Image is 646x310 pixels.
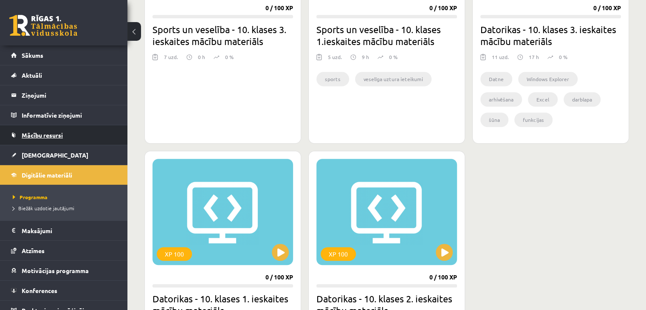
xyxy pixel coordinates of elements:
a: Ziņojumi [11,85,117,105]
p: 0 % [559,53,567,61]
li: veselīga uztura ieteikumi [355,72,432,86]
li: darblapa [564,92,601,107]
h2: Sports un veselība - 10. klases 1.ieskaites mācību materiāls [316,23,457,47]
legend: Informatīvie ziņojumi [22,105,117,125]
a: Digitālie materiāli [11,165,117,185]
span: Aktuāli [22,71,42,79]
a: [DEMOGRAPHIC_DATA] [11,145,117,165]
li: sports [316,72,349,86]
span: Biežāk uzdotie jautājumi [13,205,74,211]
p: 9 h [362,53,369,61]
a: Mācību resursi [11,125,117,145]
span: Atzīmes [22,247,45,254]
a: Programma [13,193,119,201]
span: Programma [13,194,48,200]
p: 0 % [389,53,398,61]
li: Datne [480,72,512,86]
li: Windows Explorer [518,72,578,86]
span: Digitālie materiāli [22,171,72,179]
div: 11 uzd. [492,53,509,66]
li: arhivēšana [480,92,522,107]
div: XP 100 [157,247,192,261]
a: Rīgas 1. Tālmācības vidusskola [9,15,77,36]
li: šūna [480,113,508,127]
a: Sākums [11,45,117,65]
p: 0 % [225,53,234,61]
a: Atzīmes [11,241,117,260]
a: Biežāk uzdotie jautājumi [13,204,119,212]
p: 17 h [529,53,539,61]
div: 7 uzd. [164,53,178,66]
a: Informatīvie ziņojumi [11,105,117,125]
span: Motivācijas programma [22,267,89,274]
a: Maksājumi [11,221,117,240]
li: funkcijas [514,113,553,127]
a: Aktuāli [11,65,117,85]
h2: Datorikas - 10. klases 3. ieskaites mācību materiāls [480,23,621,47]
a: Konferences [11,281,117,300]
div: 5 uzd. [328,53,342,66]
h2: Sports un veselība - 10. klases 3. ieskaites mācību materiāls [152,23,293,47]
legend: Ziņojumi [22,85,117,105]
span: [DEMOGRAPHIC_DATA] [22,151,88,159]
span: Konferences [22,287,57,294]
span: Sākums [22,51,43,59]
legend: Maksājumi [22,221,117,240]
div: XP 100 [321,247,356,261]
li: Excel [528,92,558,107]
a: Motivācijas programma [11,261,117,280]
span: Mācību resursi [22,131,63,139]
p: 0 h [198,53,205,61]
